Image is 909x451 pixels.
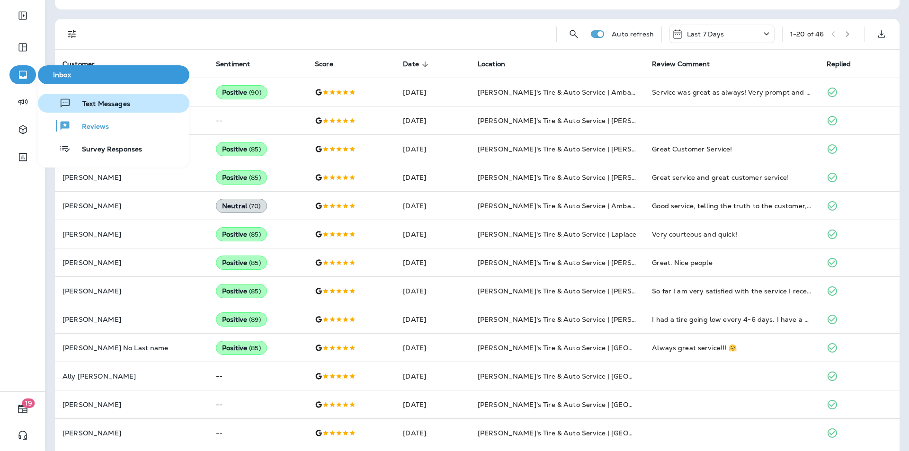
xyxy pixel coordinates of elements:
[395,78,470,106] td: [DATE]
[478,400,685,409] span: [PERSON_NAME]'s Tire & Auto Service | [GEOGRAPHIC_DATA]
[652,315,811,324] div: I had a tire going low every 4-6 days. I have a way to inflate it up, but I’m semi disabled. When...
[71,123,109,132] span: Reviews
[216,341,267,355] div: Positive
[395,334,470,362] td: [DATE]
[249,230,261,239] span: ( 85 )
[38,94,189,113] button: Text Messages
[62,401,201,408] p: [PERSON_NAME]
[38,65,189,84] button: Inbox
[478,344,685,352] span: [PERSON_NAME]'s Tire & Auto Service | [GEOGRAPHIC_DATA]
[216,312,267,327] div: Positive
[478,315,670,324] span: [PERSON_NAME]'s Tire & Auto Service | [PERSON_NAME]
[652,286,811,296] div: So far I am very satisfied with the service I received thus far. I contacted Chabills with the co...
[62,174,201,181] p: [PERSON_NAME]
[478,372,685,380] span: [PERSON_NAME]'s Tire & Auto Service | [GEOGRAPHIC_DATA]
[62,230,201,238] p: [PERSON_NAME]
[249,259,261,267] span: ( 85 )
[478,258,670,267] span: [PERSON_NAME]'s Tire & Auto Service | [PERSON_NAME]
[38,139,189,158] button: Survey Responses
[395,106,470,135] td: [DATE]
[478,88,653,97] span: [PERSON_NAME]'s Tire & Auto Service | Ambassador
[652,88,811,97] div: Service was great as always! Very prompt and Trevor is very professional! No beating around the b...
[216,284,267,298] div: Positive
[652,144,811,154] div: Great Customer Service!
[395,390,470,419] td: [DATE]
[249,344,261,352] span: ( 85 )
[208,106,307,135] td: --
[249,316,261,324] span: ( 89 )
[478,202,653,210] span: [PERSON_NAME]'s Tire & Auto Service | Ambassador
[216,170,267,185] div: Positive
[62,316,201,323] p: [PERSON_NAME]
[62,60,95,68] span: Customer
[62,429,201,437] p: [PERSON_NAME]
[249,287,261,295] span: ( 85 )
[315,60,333,68] span: Score
[71,100,130,109] span: Text Messages
[208,419,307,447] td: --
[652,60,710,68] span: Review Comment
[62,372,201,380] p: Ally [PERSON_NAME]
[652,173,811,182] div: Great service and great customer service!
[395,277,470,305] td: [DATE]
[652,230,811,239] div: Very courteous and quick!
[395,419,470,447] td: [DATE]
[478,429,685,437] span: [PERSON_NAME]'s Tire & Auto Service | [GEOGRAPHIC_DATA]
[216,142,267,156] div: Positive
[216,60,250,68] span: Sentiment
[395,220,470,248] td: [DATE]
[687,30,724,38] p: Last 7 Days
[249,174,261,182] span: ( 85 )
[652,258,811,267] div: Great. Nice people
[62,25,81,44] button: Filters
[478,60,505,68] span: Location
[395,362,470,390] td: [DATE]
[62,259,201,266] p: [PERSON_NAME]
[395,248,470,277] td: [DATE]
[478,230,636,239] span: [PERSON_NAME]'s Tire & Auto Service | Laplace
[478,116,744,125] span: [PERSON_NAME]'s Tire & Auto Service | [PERSON_NAME][GEOGRAPHIC_DATA]
[208,390,307,419] td: --
[790,30,824,38] div: 1 - 20 of 46
[403,60,419,68] span: Date
[395,163,470,192] td: [DATE]
[249,202,261,210] span: ( 70 )
[62,344,201,352] p: [PERSON_NAME] No Last name
[827,60,851,68] span: Replied
[38,116,189,135] button: Reviews
[652,343,811,353] div: Always great service!!! 🤗
[216,199,267,213] div: Neutral
[478,287,670,295] span: [PERSON_NAME]'s Tire & Auto Service | [PERSON_NAME]
[652,201,811,211] div: Good service, telling the truth to the customer, reasonable price.
[395,135,470,163] td: [DATE]
[478,145,670,153] span: [PERSON_NAME]'s Tire & Auto Service | [PERSON_NAME]
[216,85,267,99] div: Positive
[9,6,36,25] button: Expand Sidebar
[249,145,261,153] span: ( 85 )
[62,202,201,210] p: [PERSON_NAME]
[216,256,267,270] div: Positive
[395,305,470,334] td: [DATE]
[564,25,583,44] button: Search Reviews
[478,173,744,182] span: [PERSON_NAME]'s Tire & Auto Service | [PERSON_NAME][GEOGRAPHIC_DATA]
[208,362,307,390] td: --
[395,192,470,220] td: [DATE]
[612,30,654,38] p: Auto refresh
[872,25,891,44] button: Export as CSV
[62,287,201,295] p: [PERSON_NAME]
[249,88,261,97] span: ( 90 )
[42,71,186,79] span: Inbox
[22,398,35,408] span: 19
[216,227,267,241] div: Positive
[71,145,142,154] span: Survey Responses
